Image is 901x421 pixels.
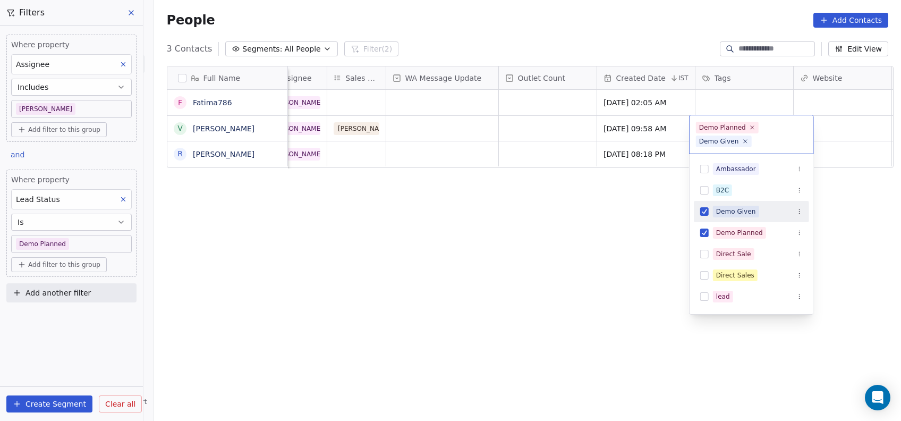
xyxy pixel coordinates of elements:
[716,292,730,301] div: lead
[699,123,746,132] div: Demo Planned
[716,228,763,238] div: Demo Planned
[716,164,756,174] div: Ambassador
[716,249,751,259] div: Direct Sale
[699,137,739,146] div: Demo Given
[716,186,729,195] div: B2C
[716,271,754,280] div: Direct Sales
[716,207,756,216] div: Demo Given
